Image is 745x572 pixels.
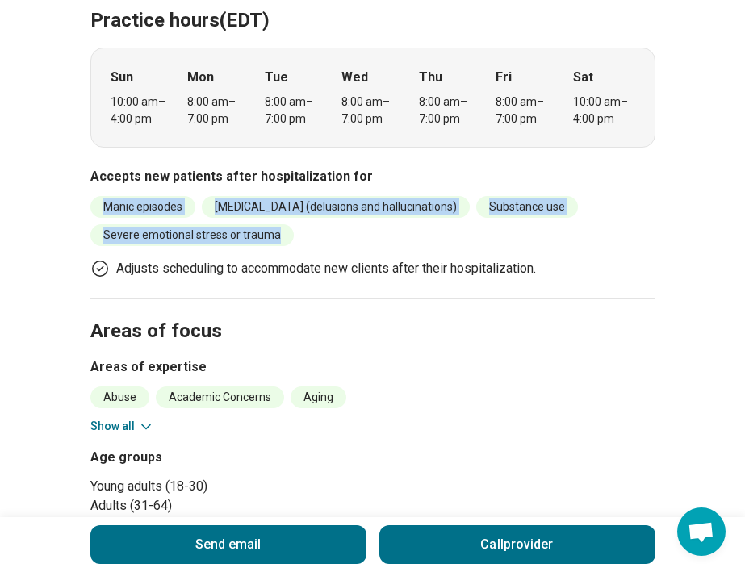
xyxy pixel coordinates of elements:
[341,68,368,87] strong: Wed
[265,68,288,87] strong: Tue
[90,196,195,218] li: Manic episodes
[116,259,536,278] p: Adjusts scheduling to accommodate new clients after their hospitalization.
[419,68,442,87] strong: Thu
[90,418,154,435] button: Show all
[90,448,366,467] h3: Age groups
[90,386,149,408] li: Abuse
[265,94,327,127] div: 8:00 am – 7:00 pm
[202,196,470,218] li: [MEDICAL_DATA] (delusions and hallucinations)
[476,196,578,218] li: Substance use
[90,357,655,377] h3: Areas of expertise
[187,94,249,127] div: 8:00 am – 7:00 pm
[419,94,481,127] div: 8:00 am – 7:00 pm
[496,68,512,87] strong: Fri
[677,507,726,556] div: Open chat
[573,94,635,127] div: 10:00 am – 4:00 pm
[90,525,366,564] button: Send email
[111,94,173,127] div: 10:00 am – 4:00 pm
[187,68,214,87] strong: Mon
[156,386,284,408] li: Academic Concerns
[379,525,655,564] button: Callprovider
[90,496,366,516] li: Adults (31-64)
[291,386,346,408] li: Aging
[90,279,655,345] h2: Areas of focus
[496,94,558,127] div: 8:00 am – 7:00 pm
[111,68,133,87] strong: Sun
[90,167,655,186] h3: Accepts new patients after hospitalization for
[90,48,655,148] div: When does the program meet?
[90,224,294,246] li: Severe emotional stress or trauma
[90,516,366,535] li: Seniors (65 or older)
[573,68,593,87] strong: Sat
[90,477,366,496] li: Young adults (18-30)
[341,94,404,127] div: 8:00 am – 7:00 pm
